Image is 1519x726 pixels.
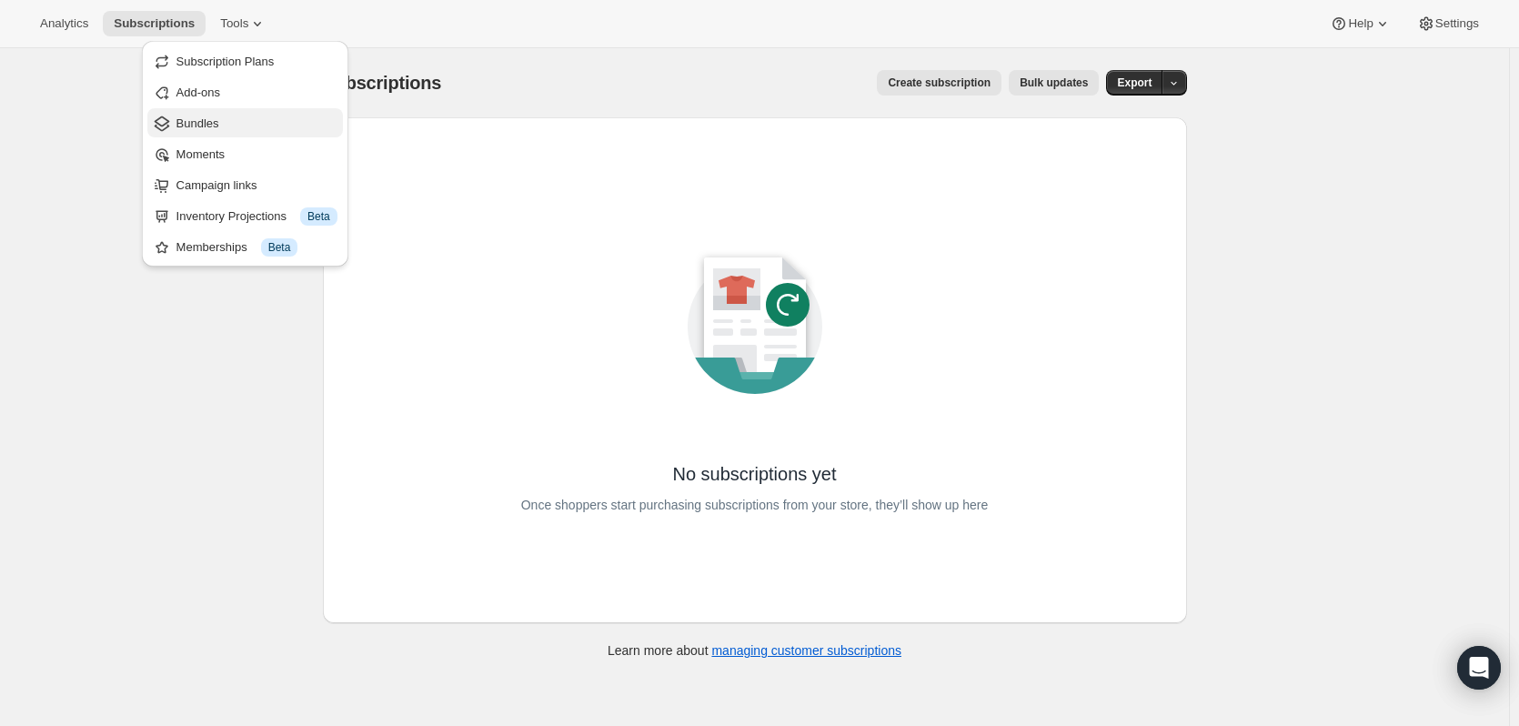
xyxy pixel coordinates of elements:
span: Create subscription [888,76,991,90]
button: Campaign links [147,170,343,199]
span: Analytics [40,16,88,31]
p: Once shoppers start purchasing subscriptions from your store, they’ll show up here [521,492,989,518]
span: Tools [220,16,248,31]
span: Bundles [176,116,219,130]
span: Beta [307,209,330,224]
button: Memberships [147,232,343,261]
span: Moments [176,147,225,161]
button: Tools [209,11,277,36]
span: Beta [268,240,291,255]
div: Open Intercom Messenger [1457,646,1501,690]
button: Moments [147,139,343,168]
span: Bulk updates [1020,76,1088,90]
button: Bundles [147,108,343,137]
button: Export [1106,70,1162,96]
span: Subscriptions [114,16,195,31]
div: Memberships [176,238,337,257]
span: Subscription Plans [176,55,275,68]
div: Inventory Projections [176,207,337,226]
span: Subscriptions [323,73,442,93]
span: Help [1348,16,1373,31]
p: No subscriptions yet [672,461,836,487]
button: Subscriptions [103,11,206,36]
p: Learn more about [608,641,901,660]
a: managing customer subscriptions [711,643,901,658]
button: Add-ons [147,77,343,106]
button: Settings [1406,11,1490,36]
button: Help [1319,11,1402,36]
button: Bulk updates [1009,70,1099,96]
span: Settings [1435,16,1479,31]
button: Inventory Projections [147,201,343,230]
button: Analytics [29,11,99,36]
span: Export [1117,76,1152,90]
button: Subscription Plans [147,46,343,76]
button: Create subscription [877,70,1001,96]
span: Campaign links [176,178,257,192]
span: Add-ons [176,86,220,99]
